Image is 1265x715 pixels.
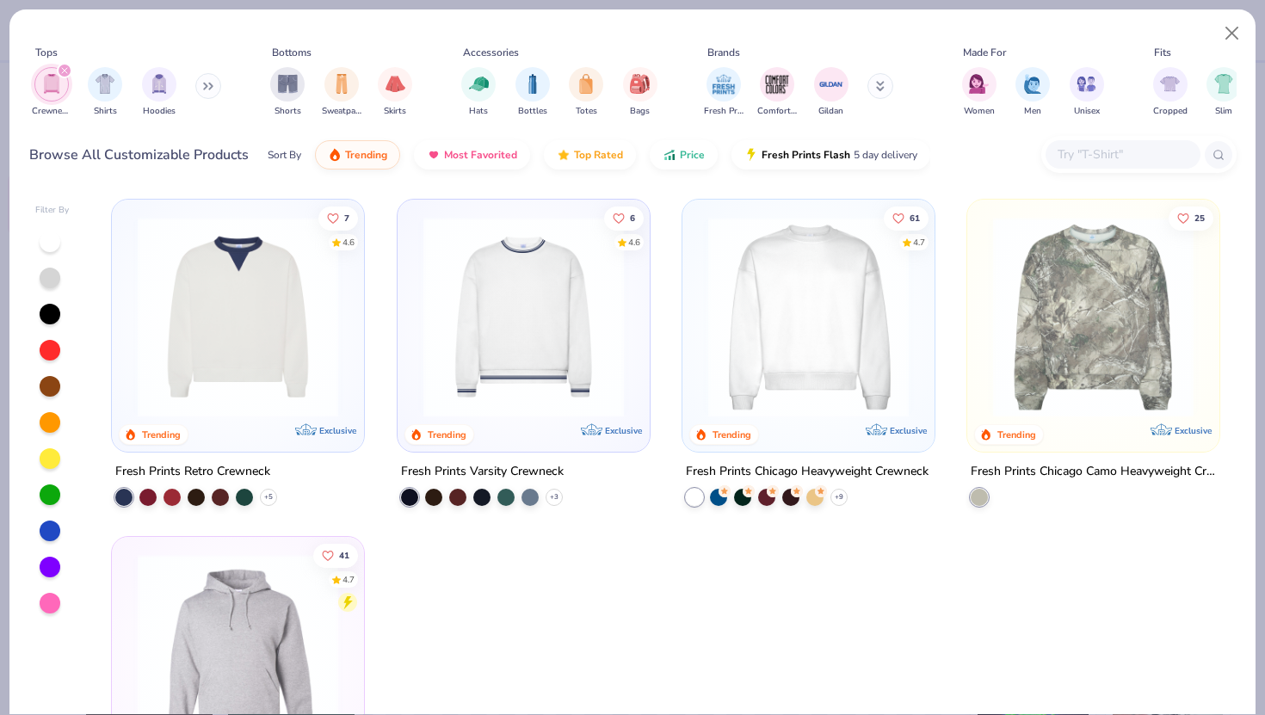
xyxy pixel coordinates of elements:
[964,105,995,118] span: Women
[518,105,547,118] span: Bottles
[764,71,790,97] img: Comfort Colors Image
[576,105,597,118] span: Totes
[1214,74,1233,94] img: Slim Image
[272,45,312,60] div: Bottoms
[704,67,744,118] div: filter for Fresh Prints
[414,140,530,170] button: Most Favorited
[415,217,632,417] img: 4d4398e1-a86f-4e3e-85fd-b9623566810e
[461,67,496,118] button: filter button
[1216,17,1249,50] button: Close
[686,461,929,483] div: Fresh Prints Chicago Heavyweight Crewneck
[1070,67,1104,118] div: filter for Unisex
[550,492,558,502] span: + 3
[275,105,301,118] span: Shorts
[574,148,623,162] span: Top Rated
[401,461,564,483] div: Fresh Prints Varsity Crewneck
[1206,67,1241,118] div: filter for Slim
[88,67,122,118] button: filter button
[469,105,488,118] span: Hats
[378,67,412,118] button: filter button
[1015,67,1050,118] button: filter button
[1024,105,1041,118] span: Men
[1206,67,1241,118] button: filter button
[629,213,634,222] span: 6
[704,105,744,118] span: Fresh Prints
[962,67,997,118] div: filter for Women
[818,105,843,118] span: Gildan
[469,74,489,94] img: Hats Image
[917,217,1135,417] img: 9145e166-e82d-49ae-94f7-186c20e691c9
[1175,425,1212,436] span: Exclusive
[835,492,843,502] span: + 9
[1153,105,1188,118] span: Cropped
[42,74,61,94] img: Crewnecks Image
[342,574,355,587] div: 4.7
[731,140,930,170] button: Fresh Prints Flash5 day delivery
[762,148,850,162] span: Fresh Prints Flash
[1074,105,1100,118] span: Unisex
[757,105,797,118] span: Comfort Colors
[962,67,997,118] button: filter button
[378,67,412,118] div: filter for Skirts
[270,67,305,118] div: filter for Shorts
[322,67,361,118] div: filter for Sweatpants
[444,148,517,162] span: Most Favorited
[461,67,496,118] div: filter for Hats
[35,204,70,217] div: Filter By
[515,67,550,118] button: filter button
[910,213,920,222] span: 61
[322,105,361,118] span: Sweatpants
[32,105,71,118] span: Crewnecks
[1077,74,1096,94] img: Unisex Image
[1056,145,1188,164] input: Try "T-Shirt"
[1153,67,1188,118] button: filter button
[339,552,349,560] span: 41
[1160,74,1180,94] img: Cropped Image
[963,45,1006,60] div: Made For
[94,105,117,118] span: Shirts
[569,67,603,118] button: filter button
[313,544,358,568] button: Like
[35,45,58,60] div: Tops
[603,206,643,230] button: Like
[386,74,405,94] img: Skirts Image
[332,74,351,94] img: Sweatpants Image
[115,461,270,483] div: Fresh Prints Retro Crewneck
[1153,67,1188,118] div: filter for Cropped
[515,67,550,118] div: filter for Bottles
[1215,105,1232,118] span: Slim
[320,425,357,436] span: Exclusive
[632,217,850,417] img: b6dde052-8961-424d-8094-bd09ce92eca4
[1154,45,1171,60] div: Fits
[344,213,349,222] span: 7
[707,45,740,60] div: Brands
[605,425,642,436] span: Exclusive
[315,140,400,170] button: Trending
[814,67,848,118] button: filter button
[630,74,649,94] img: Bags Image
[32,67,71,118] button: filter button
[318,206,358,230] button: Like
[711,71,737,97] img: Fresh Prints Image
[150,74,169,94] img: Hoodies Image
[890,425,927,436] span: Exclusive
[342,236,355,249] div: 4.6
[523,74,542,94] img: Bottles Image
[345,148,387,162] span: Trending
[322,67,361,118] button: filter button
[630,105,650,118] span: Bags
[384,105,406,118] span: Skirts
[650,140,718,170] button: Price
[1194,213,1205,222] span: 25
[96,74,115,94] img: Shirts Image
[427,148,441,162] img: most_fav.gif
[700,217,917,417] img: 1358499d-a160-429c-9f1e-ad7a3dc244c9
[328,148,342,162] img: trending.gif
[143,105,176,118] span: Hoodies
[544,140,636,170] button: Top Rated
[557,148,571,162] img: TopRated.gif
[757,67,797,118] button: filter button
[270,67,305,118] button: filter button
[818,71,844,97] img: Gildan Image
[854,145,917,165] span: 5 day delivery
